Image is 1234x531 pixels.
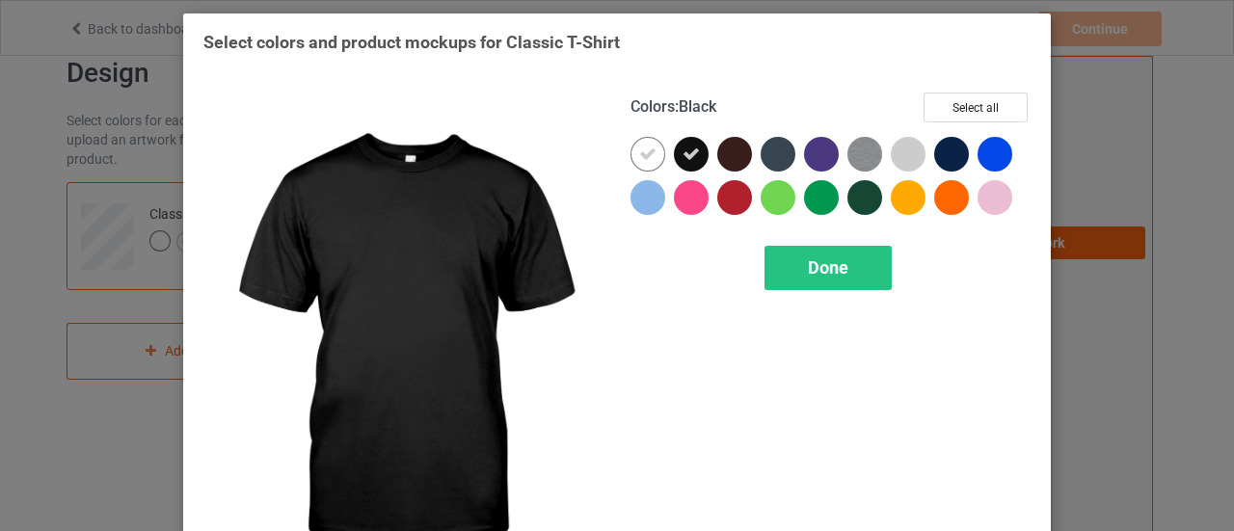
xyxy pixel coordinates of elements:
[847,137,882,172] img: heather_texture.png
[808,257,848,278] span: Done
[630,97,675,116] span: Colors
[203,32,620,52] span: Select colors and product mockups for Classic T-Shirt
[924,93,1028,122] button: Select all
[630,97,716,118] h4: :
[679,97,716,116] span: Black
